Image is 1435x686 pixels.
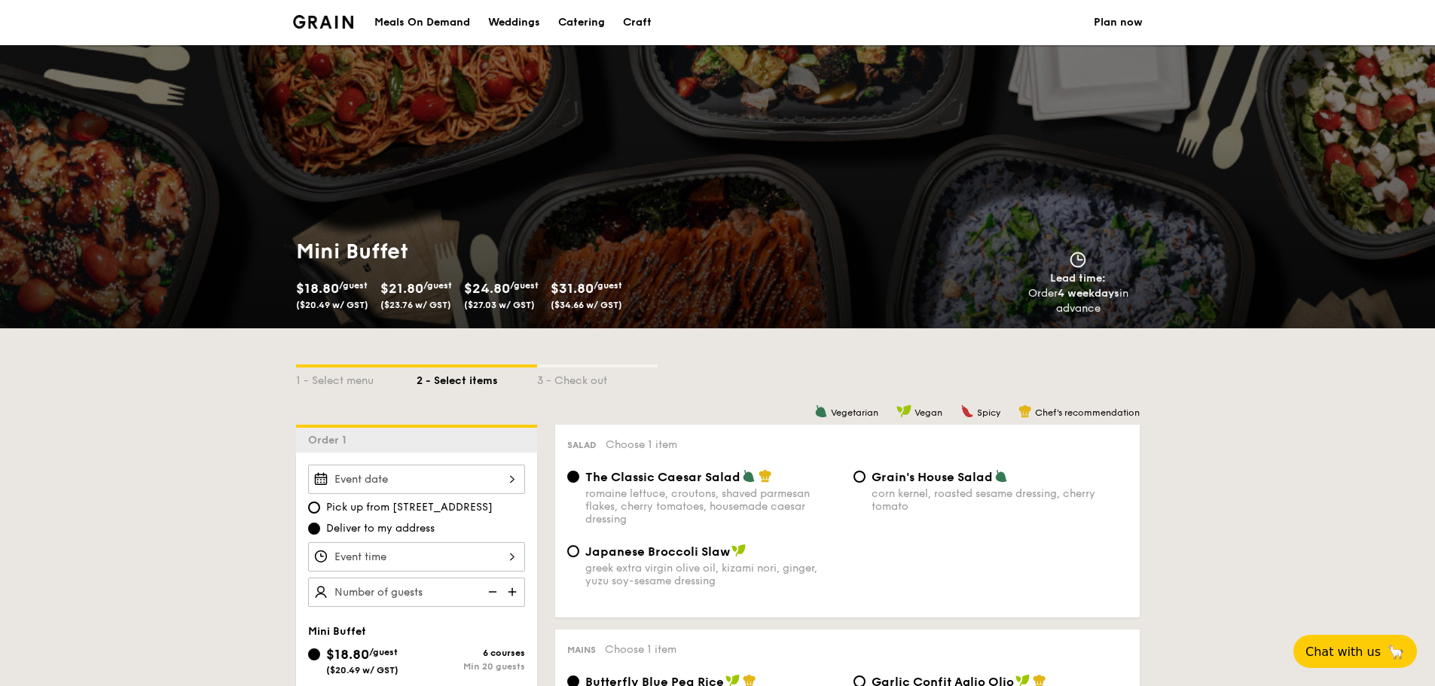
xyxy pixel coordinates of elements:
[423,280,452,291] span: /guest
[585,544,730,559] span: Japanese Broccoli Slaw
[594,280,622,291] span: /guest
[814,404,828,418] img: icon-vegetarian.fe4039eb.svg
[293,15,354,29] a: Logotype
[831,407,878,418] span: Vegetarian
[567,545,579,557] input: Japanese Broccoli Slawgreek extra virgin olive oil, kizami nori, ginger, yuzu soy-sesame dressing
[296,367,417,389] div: 1 - Select menu
[308,434,353,447] span: Order 1
[914,407,942,418] span: Vegan
[1058,287,1119,300] strong: 4 weekdays
[731,544,747,557] img: icon-vegan.f8ff3823.svg
[1387,643,1405,660] span: 🦙
[308,465,525,494] input: Event date
[537,367,658,389] div: 3 - Check out
[296,300,368,310] span: ($20.49 w/ GST)
[308,542,525,572] input: Event time
[326,646,369,663] span: $18.80
[369,647,398,657] span: /guest
[296,280,339,297] span: $18.80
[960,404,974,418] img: icon-spicy.37a8142b.svg
[417,648,525,658] div: 6 courses
[417,661,525,672] div: Min 20 guests
[464,300,535,310] span: ($27.03 w/ GST)
[380,280,423,297] span: $21.80
[308,578,525,607] input: Number of guests
[326,665,398,675] span: ($20.49 w/ GST)
[480,578,502,606] img: icon-reduce.1d2dbef1.svg
[551,280,594,297] span: $31.80
[742,469,756,483] img: icon-vegetarian.fe4039eb.svg
[567,645,596,655] span: Mains
[1067,252,1089,268] img: icon-clock.2db775ea.svg
[1305,645,1381,659] span: Chat with us
[551,300,622,310] span: ($34.66 w/ GST)
[567,471,579,483] input: The Classic Caesar Saladromaine lettuce, croutons, shaved parmesan flakes, cherry tomatoes, house...
[1293,635,1417,668] button: Chat with us🦙
[464,280,510,297] span: $24.80
[994,469,1008,483] img: icon-vegetarian.fe4039eb.svg
[502,578,525,606] img: icon-add.58712e84.svg
[606,438,677,451] span: Choose 1 item
[326,500,493,515] span: Pick up from [STREET_ADDRESS]
[605,643,676,656] span: Choose 1 item
[1018,404,1032,418] img: icon-chef-hat.a58ddaea.svg
[759,469,772,483] img: icon-chef-hat.a58ddaea.svg
[1011,286,1146,316] div: Order in advance
[567,440,597,450] span: Salad
[1035,407,1140,418] span: Chef's recommendation
[872,487,1128,513] div: corn kernel, roasted sesame dressing, cherry tomato
[585,470,740,484] span: The Classic Caesar Salad
[308,502,320,514] input: Pick up from [STREET_ADDRESS]
[417,367,537,389] div: 2 - Select items
[339,280,368,291] span: /guest
[510,280,539,291] span: /guest
[308,648,320,660] input: $18.80/guest($20.49 w/ GST)6 coursesMin 20 guests
[853,471,866,483] input: Grain's House Saladcorn kernel, roasted sesame dressing, cherry tomato
[872,470,993,484] span: Grain's House Salad
[293,15,354,29] img: Grain
[896,404,911,418] img: icon-vegan.f8ff3823.svg
[1050,272,1106,285] span: Lead time:
[585,487,841,526] div: romaine lettuce, croutons, shaved parmesan flakes, cherry tomatoes, housemade caesar dressing
[585,562,841,587] div: greek extra virgin olive oil, kizami nori, ginger, yuzu soy-sesame dressing
[977,407,1000,418] span: Spicy
[380,300,451,310] span: ($23.76 w/ GST)
[308,523,320,535] input: Deliver to my address
[326,521,435,536] span: Deliver to my address
[296,238,712,265] h1: Mini Buffet
[308,625,366,638] span: Mini Buffet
